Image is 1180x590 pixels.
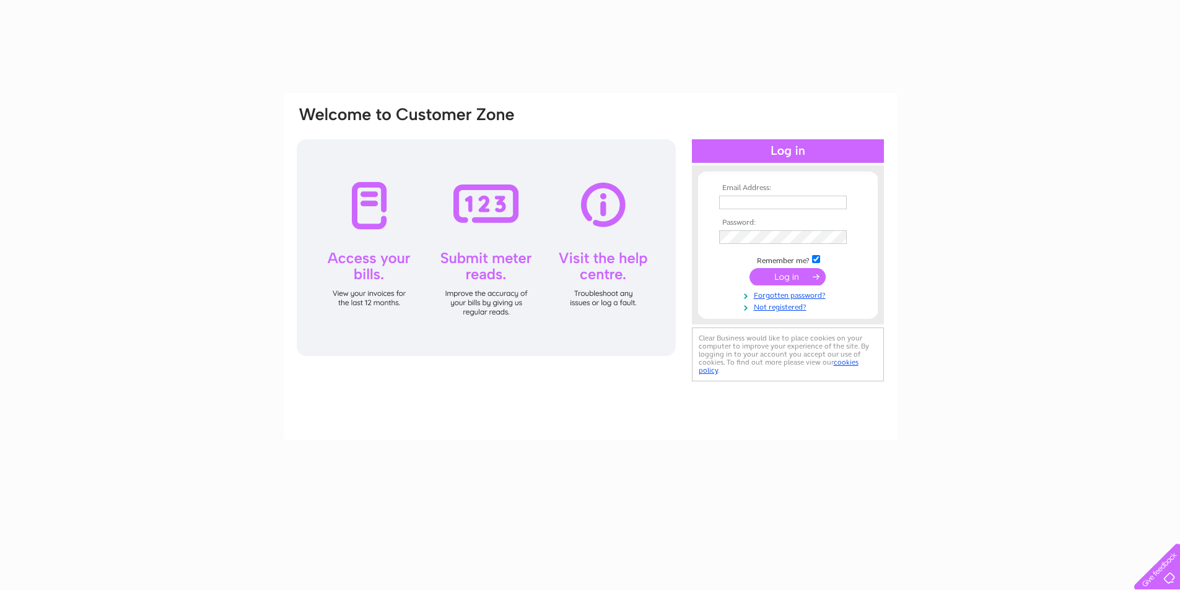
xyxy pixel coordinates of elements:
[716,184,860,193] th: Email Address:
[716,253,860,266] td: Remember me?
[716,219,860,227] th: Password:
[719,300,860,312] a: Not registered?
[699,358,859,375] a: cookies policy
[750,268,826,285] input: Submit
[692,328,884,381] div: Clear Business would like to place cookies on your computer to improve your experience of the sit...
[719,288,860,300] a: Forgotten password?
